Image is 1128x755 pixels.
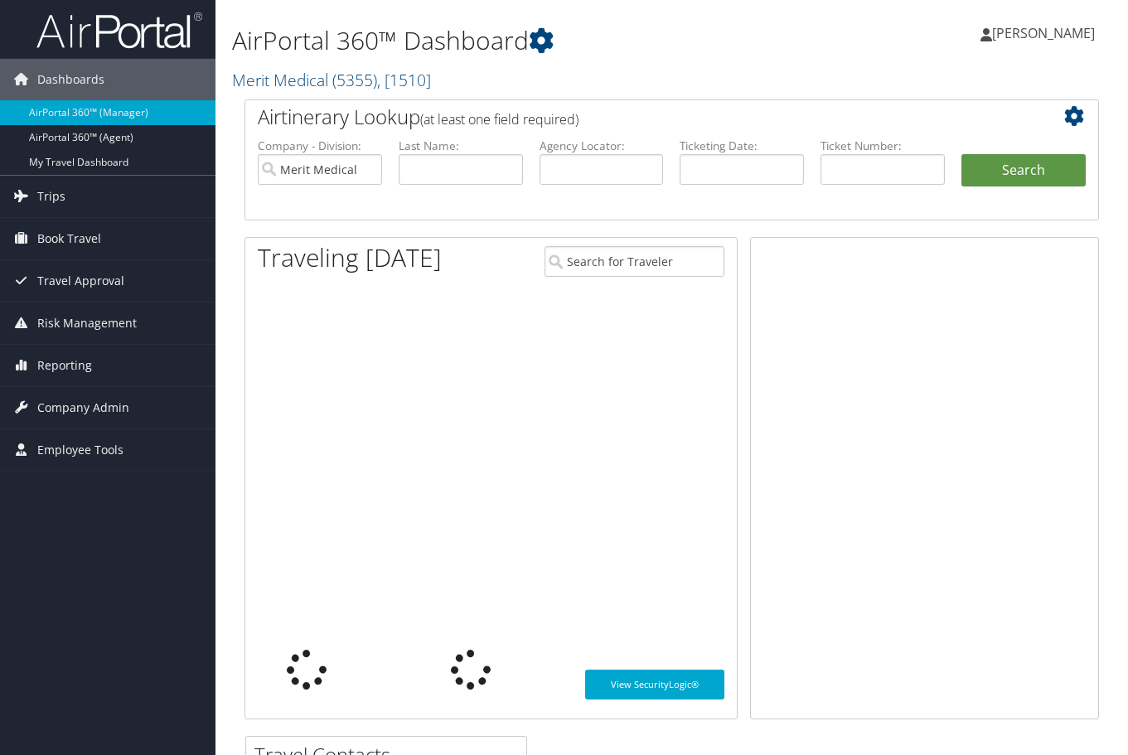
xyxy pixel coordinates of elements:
h1: AirPortal 360™ Dashboard [232,23,818,58]
a: View SecurityLogic® [585,670,724,699]
span: Book Travel [37,218,101,259]
label: Last Name: [399,138,523,154]
span: Reporting [37,345,92,386]
label: Company - Division: [258,138,382,154]
label: Agency Locator: [540,138,664,154]
span: Dashboards [37,59,104,100]
span: Employee Tools [37,429,123,471]
span: Trips [37,176,65,217]
span: Company Admin [37,387,129,428]
h1: Traveling [DATE] [258,240,442,275]
label: Ticketing Date: [680,138,804,154]
img: airportal-logo.png [36,11,202,50]
input: Search for Traveler [545,246,724,277]
a: Merit Medical [232,69,431,91]
a: [PERSON_NAME] [980,8,1111,58]
span: [PERSON_NAME] [992,24,1095,42]
span: , [ 1510 ] [377,69,431,91]
span: Risk Management [37,302,137,344]
span: (at least one field required) [420,110,579,128]
label: Ticket Number: [821,138,945,154]
span: ( 5355 ) [332,69,377,91]
span: Travel Approval [37,260,124,302]
button: Search [961,154,1086,187]
h2: Airtinerary Lookup [258,103,1014,131]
